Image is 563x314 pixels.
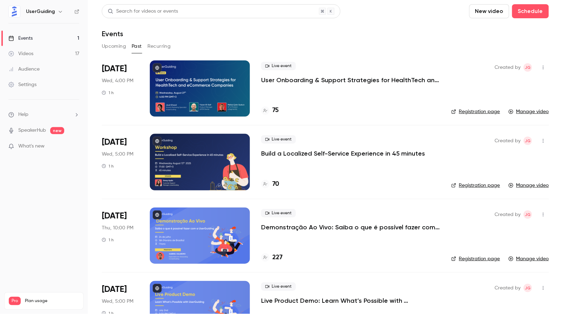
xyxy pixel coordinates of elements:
[451,255,500,262] a: Registration page
[525,137,531,145] span: JG
[71,143,79,150] iframe: Noticeable Trigger
[272,106,279,115] h4: 75
[102,163,114,169] div: 1 h
[495,63,521,72] span: Created by
[9,297,21,305] span: Pro
[26,8,55,15] h6: UserGuiding
[509,182,549,189] a: Manage video
[102,41,126,52] button: Upcoming
[261,282,296,291] span: Live event
[261,223,440,231] a: Demonstração Ao Vivo: Saiba o que é possível fazer com a UserGuiding
[102,137,127,148] span: [DATE]
[8,50,33,57] div: Videos
[25,298,79,304] span: Plan usage
[102,30,123,38] h1: Events
[509,255,549,262] a: Manage video
[102,224,133,231] span: Thu, 10:00 PM
[261,62,296,70] span: Live event
[524,137,532,145] span: Joud Ghazal
[524,284,532,292] span: Joud Ghazal
[8,81,37,88] div: Settings
[261,149,425,158] a: Build a Localized Self-Service Experience in 45 minutes
[512,4,549,18] button: Schedule
[469,4,509,18] button: New video
[9,6,20,17] img: UserGuiding
[261,296,440,305] a: Live Product Demo: Learn What’s Possible with UserGuiding
[18,143,45,150] span: What's new
[102,298,133,305] span: Wed, 5:00 PM
[102,90,114,96] div: 1 h
[272,253,283,262] h4: 227
[261,209,296,217] span: Live event
[18,127,46,134] a: SpeakerHub
[108,8,178,15] div: Search for videos or events
[102,237,114,243] div: 1 h
[524,63,532,72] span: Joud Ghazal
[8,66,40,73] div: Audience
[50,127,64,134] span: new
[132,41,142,52] button: Past
[495,137,521,145] span: Created by
[524,210,532,219] span: Joud Ghazal
[261,179,279,189] a: 70
[525,284,531,292] span: JG
[8,111,79,118] li: help-dropdown-opener
[102,284,127,295] span: [DATE]
[495,284,521,292] span: Created by
[102,210,127,222] span: [DATE]
[102,151,133,158] span: Wed, 5:00 PM
[261,106,279,115] a: 75
[495,210,521,219] span: Created by
[102,208,139,264] div: Jul 24 Thu, 4:00 PM (America/Sao Paulo)
[102,134,139,190] div: Aug 13 Wed, 5:00 PM (Europe/Istanbul)
[102,63,127,74] span: [DATE]
[147,41,171,52] button: Recurring
[261,135,296,144] span: Live event
[18,111,28,118] span: Help
[451,182,500,189] a: Registration page
[102,60,139,117] div: Aug 27 Wed, 4:00 PM (Europe/Istanbul)
[272,179,279,189] h4: 70
[261,76,440,84] a: User Onboarding & Support Strategies for HealthTech and eCommerce Companies
[525,63,531,72] span: JG
[261,253,283,262] a: 227
[8,35,33,42] div: Events
[525,210,531,219] span: JG
[451,108,500,115] a: Registration page
[102,77,133,84] span: Wed, 4:00 PM
[509,108,549,115] a: Manage video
